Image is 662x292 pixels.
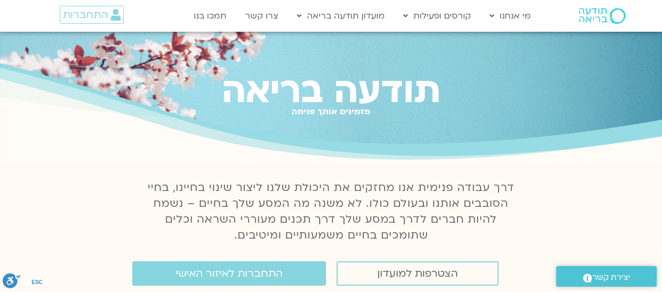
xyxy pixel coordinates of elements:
img: תודעה בריאה [579,8,625,24]
a: תמכו בנו [188,6,232,26]
span: התחברות [63,9,108,21]
span: יצירת קשר [592,270,630,285]
a: התחברות לאיזור האישי [132,261,326,286]
a: קורסים ופעילות [398,6,476,26]
a: מועדון תודעה בריאה [292,6,390,26]
a: התחברות [60,6,124,24]
p: דרך עבודה פנימית אנו מחזקים את היכולת שלנו ליצור שינוי בחיינו, בחיי הסובבים אותנו ובעולם כולו. לא... [142,180,521,243]
span: התחברות לאיזור האישי [176,268,283,279]
a: יצירת קשר [556,266,657,287]
a: צרו קשר [240,6,284,26]
a: הצטרפות למועדון [337,261,498,286]
a: מי אנחנו [484,6,536,26]
span: הצטרפות למועדון [377,268,458,279]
